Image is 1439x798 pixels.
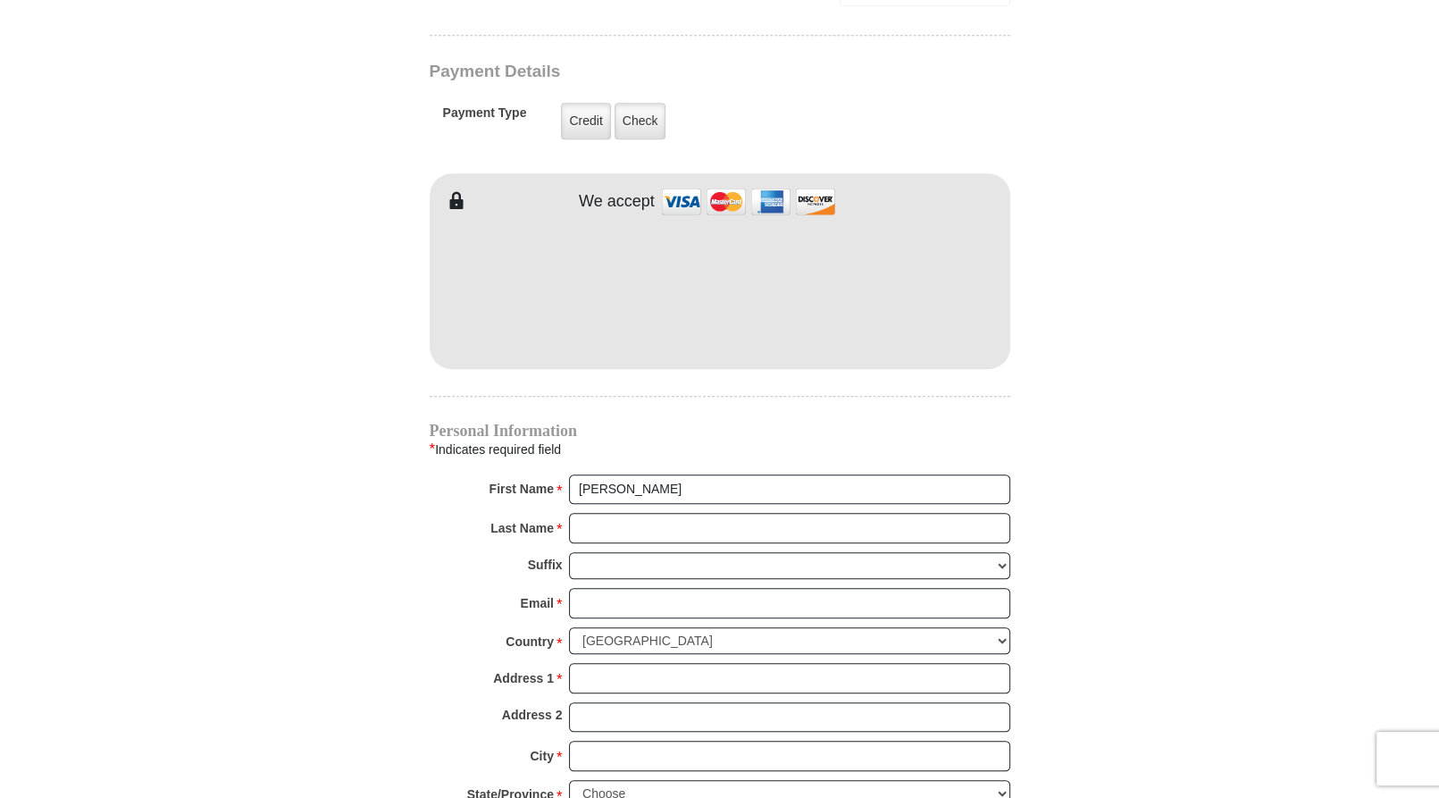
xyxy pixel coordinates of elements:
label: Check [615,103,666,139]
strong: Email [521,591,554,616]
h3: Payment Details [430,62,885,82]
label: Credit [561,103,610,139]
strong: First Name [489,476,554,501]
img: credit cards accepted [659,182,838,221]
strong: Country [506,629,554,654]
strong: City [530,743,553,769]
strong: Address 2 [502,702,563,727]
strong: Last Name [490,516,554,541]
h4: Personal Information [430,424,1010,438]
strong: Suffix [528,552,563,577]
div: Indicates required field [430,438,1010,461]
strong: Address 1 [493,666,554,691]
h5: Payment Type [443,105,527,130]
h4: We accept [579,192,655,212]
